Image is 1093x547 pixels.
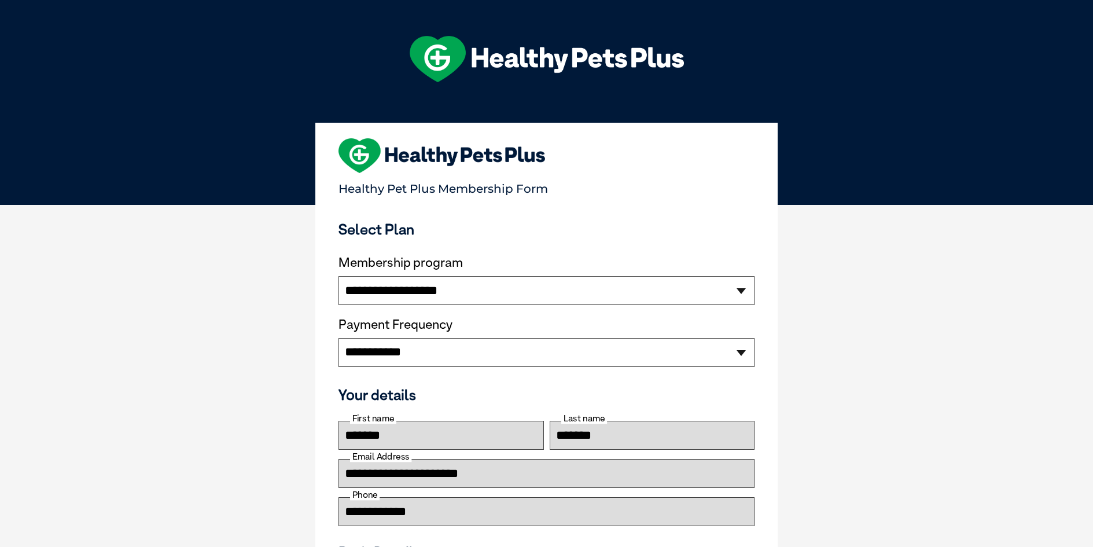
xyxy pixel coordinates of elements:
[410,36,684,82] img: hpp-logo-landscape-green-white.png
[338,177,755,196] p: Healthy Pet Plus Membership Form
[350,451,411,462] label: Email Address
[338,386,755,403] h3: Your details
[338,255,755,270] label: Membership program
[350,490,380,500] label: Phone
[338,138,545,173] img: heart-shape-hpp-logo-large.png
[350,413,396,424] label: First name
[338,221,755,238] h3: Select Plan
[338,317,452,332] label: Payment Frequency
[561,413,607,424] label: Last name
